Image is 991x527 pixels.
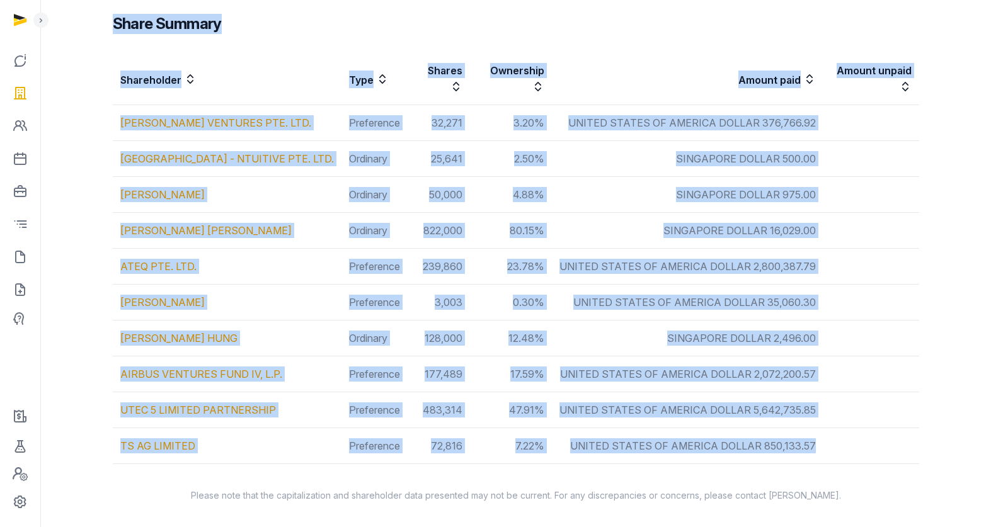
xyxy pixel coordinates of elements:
[470,213,551,249] td: 80.15%
[120,188,205,201] a: [PERSON_NAME]
[408,392,471,428] td: 483,314
[120,368,282,380] a: AIRBUS VENTURES FUND IV, L.P.
[408,213,471,249] td: 822,000
[559,260,816,273] span: UNITED STATES OF AMERICA DOLLAR 2,800,387.79
[341,320,408,356] td: Ordinary
[560,368,816,380] span: UNITED STATES OF AMERICA DOLLAR 2,072,200.57
[570,439,816,452] span: UNITED STATES OF AMERICA DOLLAR 850,133.57
[408,105,471,141] td: 32,271
[341,285,408,320] td: Preference
[470,392,551,428] td: 47.91%
[120,152,334,165] a: [GEOGRAPHIC_DATA] - NTUITIVE PTE. LTD.
[408,54,471,105] th: Shares
[93,489,939,502] p: Please note that the capitalization and shareholder data presented may not be current. For any di...
[341,105,408,141] td: Preference
[408,249,471,285] td: 239,860
[341,141,408,177] td: Ordinary
[341,392,408,428] td: Preference
[408,285,471,320] td: 3,003
[552,54,823,105] th: Amount paid
[341,177,408,213] td: Ordinary
[113,54,341,105] th: Shareholder
[408,177,471,213] td: 50,000
[408,141,471,177] td: 25,641
[120,439,195,452] a: TS AG LIMITED
[470,177,551,213] td: 4.88%
[667,332,816,344] span: SINGAPORE DOLLAR 2,496.00
[470,249,551,285] td: 23.78%
[120,332,238,344] a: [PERSON_NAME] HUNG
[341,213,408,249] td: Ordinary
[568,116,816,129] span: UNITED STATES OF AMERICA DOLLAR 376,766.92
[120,260,197,273] a: ATEQ PTE. LTD.
[341,54,408,105] th: Type
[573,296,816,309] span: UNITED STATES OF AMERICA DOLLAR 35,060.30
[408,428,471,464] td: 72,816
[559,404,816,416] span: UNITED STATES OF AMERICA DOLLAR 5,642,735.85
[341,356,408,392] td: Preference
[470,141,551,177] td: 2.50%
[341,428,408,464] td: Preference
[470,356,551,392] td: 17.59%
[120,224,292,237] a: [PERSON_NAME] [PERSON_NAME]
[676,152,816,165] span: SINGAPORE DOLLAR 500.00
[470,320,551,356] td: 12.48%
[470,285,551,320] td: 0.30%
[113,14,919,34] h3: Share Summary
[470,105,551,141] td: 3.20%
[470,428,551,464] td: 7.22%
[470,54,551,105] th: Ownership
[120,404,276,416] a: UTEC 5 LIMITED PARTNERSHIP
[120,116,311,129] a: [PERSON_NAME] VENTURES PTE. LTD.
[663,224,816,237] span: SINGAPORE DOLLAR 16,029.00
[823,54,919,105] th: Amount unpaid
[408,320,471,356] td: 128,000
[341,249,408,285] td: Preference
[120,296,205,309] a: [PERSON_NAME]
[676,188,816,201] span: SINGAPORE DOLLAR 975.00
[408,356,471,392] td: 177,489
